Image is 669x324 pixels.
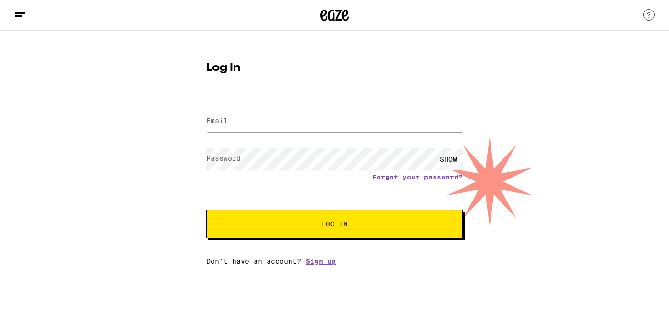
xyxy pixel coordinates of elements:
[206,117,228,124] label: Email
[434,148,463,170] div: SHOW
[322,221,347,227] span: Log In
[206,111,463,132] input: Email
[206,62,463,74] h1: Log In
[306,257,336,265] a: Sign up
[206,257,463,265] div: Don't have an account?
[206,210,463,238] button: Log In
[372,173,463,181] a: Forgot your password?
[206,155,241,162] label: Password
